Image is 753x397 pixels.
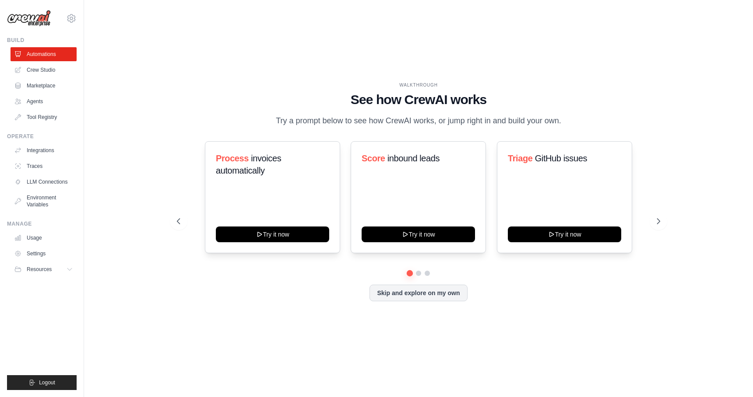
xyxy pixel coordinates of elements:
img: Logo [7,10,51,27]
a: Usage [11,231,77,245]
a: Crew Studio [11,63,77,77]
button: Skip and explore on my own [369,285,467,301]
p: Try a prompt below to see how CrewAI works, or jump right in and build your own. [271,115,566,127]
a: Automations [11,47,77,61]
span: Resources [27,266,52,273]
span: Logout [39,379,55,386]
a: Integrations [11,143,77,157]
button: Try it now [216,226,329,242]
a: Settings [11,247,77,261]
div: Build [7,37,77,44]
a: Agents [11,94,77,108]
div: Operate [7,133,77,140]
a: LLM Connections [11,175,77,189]
div: WALKTHROUGH [177,82,660,88]
button: Resources [11,262,77,276]
span: Triage [508,153,533,163]
button: Logout [7,375,77,390]
a: Environment Variables [11,191,77,212]
button: Try it now [508,226,621,242]
a: Marketplace [11,79,77,93]
div: Manage [7,220,77,227]
a: Traces [11,159,77,173]
h1: See how CrewAI works [177,92,660,108]
span: GitHub issues [535,153,587,163]
a: Tool Registry [11,110,77,124]
span: Process [216,153,249,163]
button: Try it now [362,226,475,242]
span: Score [362,153,385,163]
span: inbound leads [387,153,440,163]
